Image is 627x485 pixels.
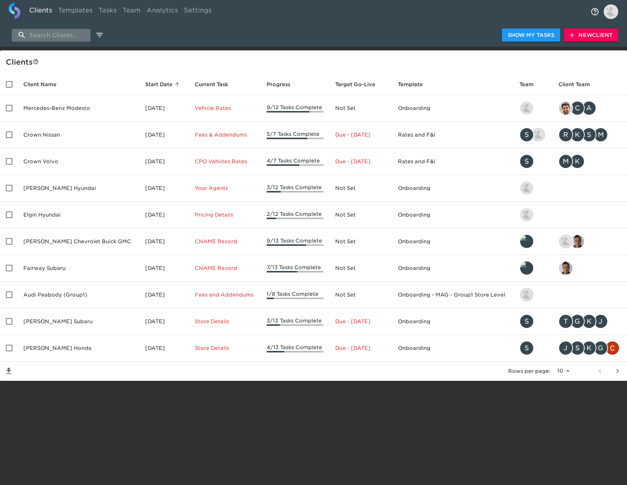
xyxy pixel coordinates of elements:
[335,80,385,89] span: Target Go-Live
[96,3,120,20] a: Tasks
[335,131,386,138] p: Due - [DATE]
[18,122,139,148] td: Crown Nissan
[139,228,189,255] td: [DATE]
[604,4,618,19] img: Profile
[139,255,189,282] td: [DATE]
[261,335,329,362] td: 4/13 Tasks Complete
[18,202,139,228] td: Elgin Hyundai
[392,282,514,308] td: Onboarding - MAG - Group1 Store Level
[33,59,39,65] svg: This is a list of all of your clients and clients shared with you
[18,148,139,175] td: Crown Volvo
[520,261,533,275] img: leland@roadster.com
[520,208,533,221] img: kevin.lo@roadster.com
[261,175,329,202] td: 3/12 Tasks Complete
[519,80,543,89] span: Team
[261,95,329,122] td: 9/12 Tasks Complete
[558,314,573,329] div: T
[261,148,329,175] td: 4/7 Tasks Complete
[195,80,238,89] span: Current Task
[181,3,214,20] a: Settings
[606,341,619,355] img: christopher.mccarthy@roadster.com
[570,341,585,355] div: S
[335,80,375,89] span: Calculated based on the start date and the duration of all Tasks contained in this Hub.
[558,127,621,142] div: rrobins@crowncars.com, kwilson@crowncars.com, sparent@crowncars.com, mcooley@crowncars.com
[558,154,573,169] div: M
[18,308,139,335] td: [PERSON_NAME] Subaru
[392,228,514,255] td: Onboarding
[398,80,432,89] span: Template
[508,31,554,40] span: Show My Tasks
[519,127,534,142] div: S
[519,341,546,355] div: savannah@roadster.com
[392,122,514,148] td: Rates and F&I
[558,234,621,249] div: nikko.foster@roadster.com, sai@simplemnt.com
[519,261,546,275] div: leland@roadster.com
[558,341,573,355] div: J
[195,291,255,298] p: Fees and Addendums
[508,367,550,375] p: Rows per page:
[593,341,608,355] div: G
[139,95,189,122] td: [DATE]
[195,131,255,138] p: Fees & Addendums
[582,314,596,329] div: K
[139,148,189,175] td: [DATE]
[570,101,585,115] div: C
[335,318,386,325] p: Due - [DATE]
[195,344,255,352] p: Store Details
[558,101,621,115] div: sandeep@simplemnt.com, clayton.mandel@roadster.com, angelique.nurse@roadster.com
[335,158,386,165] p: Due - [DATE]
[520,102,533,115] img: kevin.lo@roadster.com
[195,211,255,218] p: Pricing Details
[582,127,596,142] div: S
[593,127,608,142] div: M
[519,127,546,142] div: savannah@roadster.com, austin@roadster.com
[519,341,534,355] div: S
[18,255,139,282] td: Fairway Subaru
[18,282,139,308] td: Audi Peabody (Group1)
[519,207,546,222] div: kevin.lo@roadster.com
[520,182,533,195] img: kevin.lo@roadster.com
[261,308,329,335] td: 3/13 Tasks Complete
[12,29,90,42] input: search
[392,148,514,175] td: Rates and F&I
[519,181,546,195] div: kevin.lo@roadster.com
[261,255,329,282] td: 7/13 Tasks Complete
[6,56,624,68] div: Client s
[329,228,392,255] td: Not Set
[139,175,189,202] td: [DATE]
[261,202,329,228] td: 2/12 Tasks Complete
[392,95,514,122] td: Onboarding
[145,80,182,89] span: Start Date
[18,95,139,122] td: Mercedes-Benz Modesto
[582,101,596,115] div: A
[519,314,534,329] div: S
[559,261,572,275] img: sai@simplemnt.com
[559,235,572,248] img: nikko.foster@roadster.com
[582,341,596,355] div: K
[570,314,585,329] div: G
[329,255,392,282] td: Not Set
[195,158,255,165] p: CPO Vehicles Rates
[519,234,546,249] div: leland@roadster.com
[564,28,618,42] button: NewClient
[26,3,55,20] a: Clients
[120,3,144,20] a: Team
[18,175,139,202] td: [PERSON_NAME] Hyundai
[195,264,255,272] p: CNAME Record
[139,335,189,362] td: [DATE]
[55,3,96,20] a: Templates
[392,308,514,335] td: Onboarding
[329,95,392,122] td: Not Set
[139,202,189,228] td: [DATE]
[586,3,604,20] button: notifications
[558,261,621,275] div: sai@simplemnt.com
[559,102,572,115] img: sandeep@simplemnt.com
[261,228,329,255] td: 9/13 Tasks Complete
[519,154,534,169] div: S
[329,202,392,228] td: Not Set
[553,366,572,377] select: rows per page
[139,282,189,308] td: [DATE]
[570,127,585,142] div: K
[261,122,329,148] td: 5/7 Tasks Complete
[570,31,612,40] span: New Client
